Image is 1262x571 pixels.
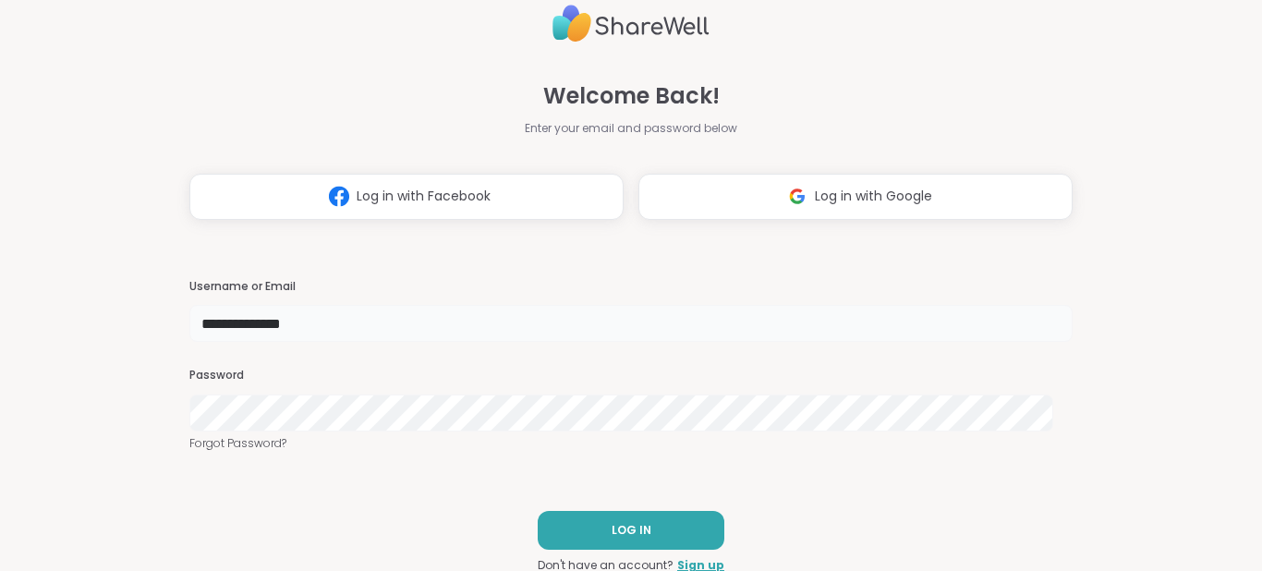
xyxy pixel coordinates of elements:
[189,279,1073,295] h3: Username or Email
[189,174,624,220] button: Log in with Facebook
[189,368,1073,383] h3: Password
[612,522,651,539] span: LOG IN
[543,79,720,113] span: Welcome Back!
[322,179,357,213] img: ShareWell Logomark
[525,120,737,137] span: Enter your email and password below
[189,435,1073,452] a: Forgot Password?
[357,187,491,206] span: Log in with Facebook
[815,187,932,206] span: Log in with Google
[638,174,1073,220] button: Log in with Google
[780,179,815,213] img: ShareWell Logomark
[538,511,724,550] button: LOG IN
